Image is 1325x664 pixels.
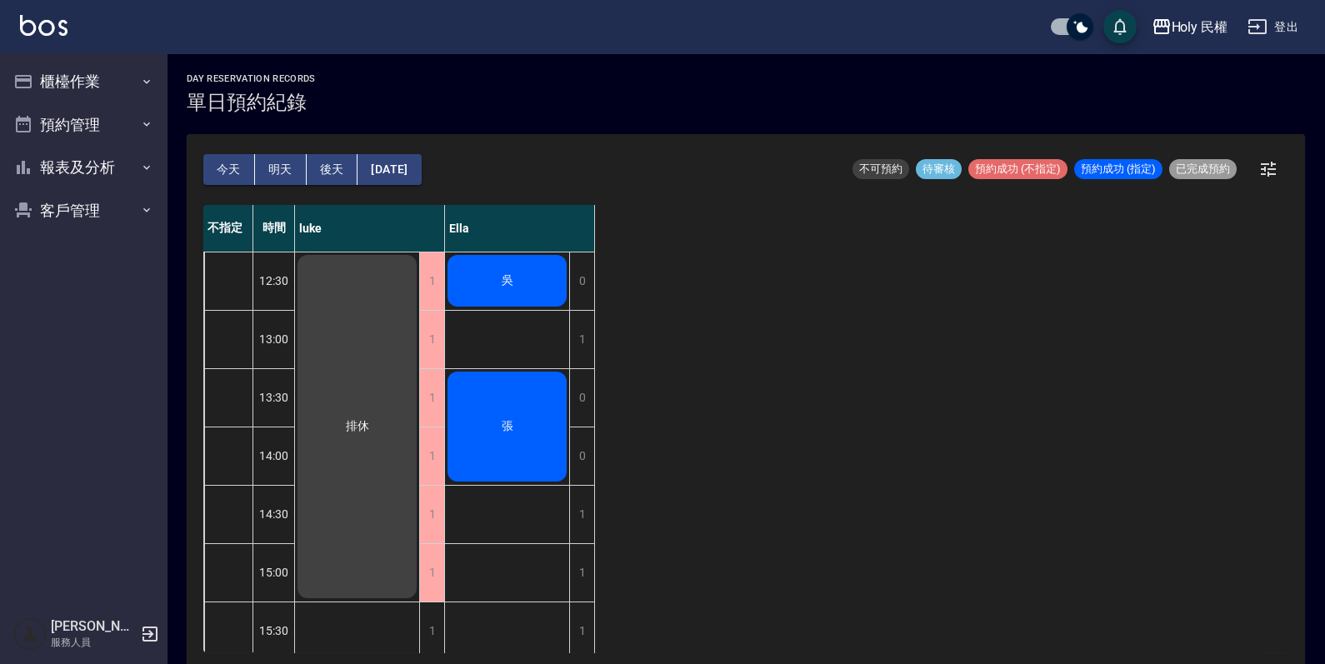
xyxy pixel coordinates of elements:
[419,486,444,543] div: 1
[255,154,307,185] button: 明天
[569,252,594,310] div: 0
[13,617,47,651] img: Person
[1074,162,1162,177] span: 預約成功 (指定)
[253,205,295,252] div: 時間
[1169,162,1237,177] span: 已完成預約
[569,311,594,368] div: 1
[419,602,444,660] div: 1
[295,205,445,252] div: luke
[51,618,136,635] h5: [PERSON_NAME]
[1103,10,1137,43] button: save
[419,369,444,427] div: 1
[569,544,594,602] div: 1
[1145,10,1235,44] button: Holy 民權
[852,162,909,177] span: 不可預約
[419,311,444,368] div: 1
[916,162,962,177] span: 待審核
[569,427,594,485] div: 0
[253,310,295,368] div: 13:00
[569,602,594,660] div: 1
[1172,17,1228,37] div: Holy 民權
[445,205,595,252] div: Ella
[419,427,444,485] div: 1
[20,15,67,36] img: Logo
[968,162,1067,177] span: 預約成功 (不指定)
[203,205,253,252] div: 不指定
[357,154,421,185] button: [DATE]
[187,73,316,84] h2: day Reservation records
[498,419,517,434] span: 張
[253,252,295,310] div: 12:30
[7,60,160,103] button: 櫃檯作業
[419,544,444,602] div: 1
[7,189,160,232] button: 客戶管理
[253,485,295,543] div: 14:30
[307,154,358,185] button: 後天
[1241,12,1305,42] button: 登出
[419,252,444,310] div: 1
[253,368,295,427] div: 13:30
[498,273,517,288] span: 吳
[569,369,594,427] div: 0
[253,427,295,485] div: 14:00
[569,486,594,543] div: 1
[7,103,160,147] button: 預約管理
[342,419,372,434] span: 排休
[253,543,295,602] div: 15:00
[203,154,255,185] button: 今天
[7,146,160,189] button: 報表及分析
[253,602,295,660] div: 15:30
[187,91,316,114] h3: 單日預約紀錄
[51,635,136,650] p: 服務人員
